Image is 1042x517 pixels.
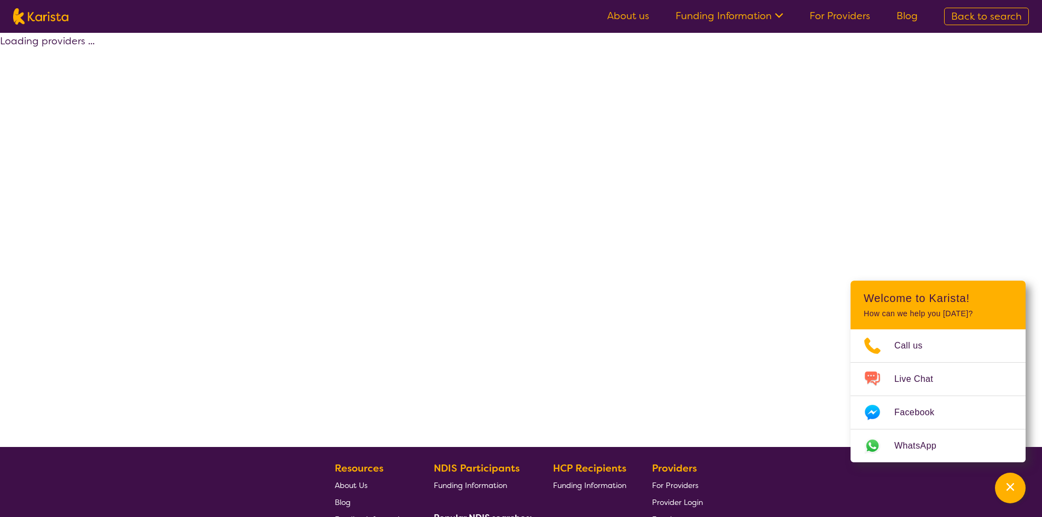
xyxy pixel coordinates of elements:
span: Back to search [951,10,1022,23]
a: Blog [897,9,918,22]
a: Blog [335,493,408,510]
a: Back to search [944,8,1029,25]
img: Karista logo [13,8,68,25]
span: Provider Login [652,497,703,507]
span: Facebook [894,404,947,421]
span: For Providers [652,480,698,490]
a: About Us [335,477,408,493]
a: Provider Login [652,493,703,510]
a: Funding Information [676,9,783,22]
span: Live Chat [894,371,946,387]
div: Channel Menu [851,281,1026,462]
p: How can we help you [DATE]? [864,309,1012,318]
ul: Choose channel [851,329,1026,462]
span: Funding Information [434,480,507,490]
span: WhatsApp [894,438,950,454]
button: Channel Menu [995,473,1026,503]
a: For Providers [810,9,870,22]
b: HCP Recipients [553,462,626,475]
span: Funding Information [553,480,626,490]
span: Blog [335,497,351,507]
span: About Us [335,480,368,490]
span: Call us [894,338,936,354]
a: Funding Information [553,477,626,493]
a: Web link opens in a new tab. [851,429,1026,462]
a: Funding Information [434,477,528,493]
b: NDIS Participants [434,462,520,475]
b: Resources [335,462,383,475]
h2: Welcome to Karista! [864,292,1012,305]
a: About us [607,9,649,22]
a: For Providers [652,477,703,493]
b: Providers [652,462,697,475]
